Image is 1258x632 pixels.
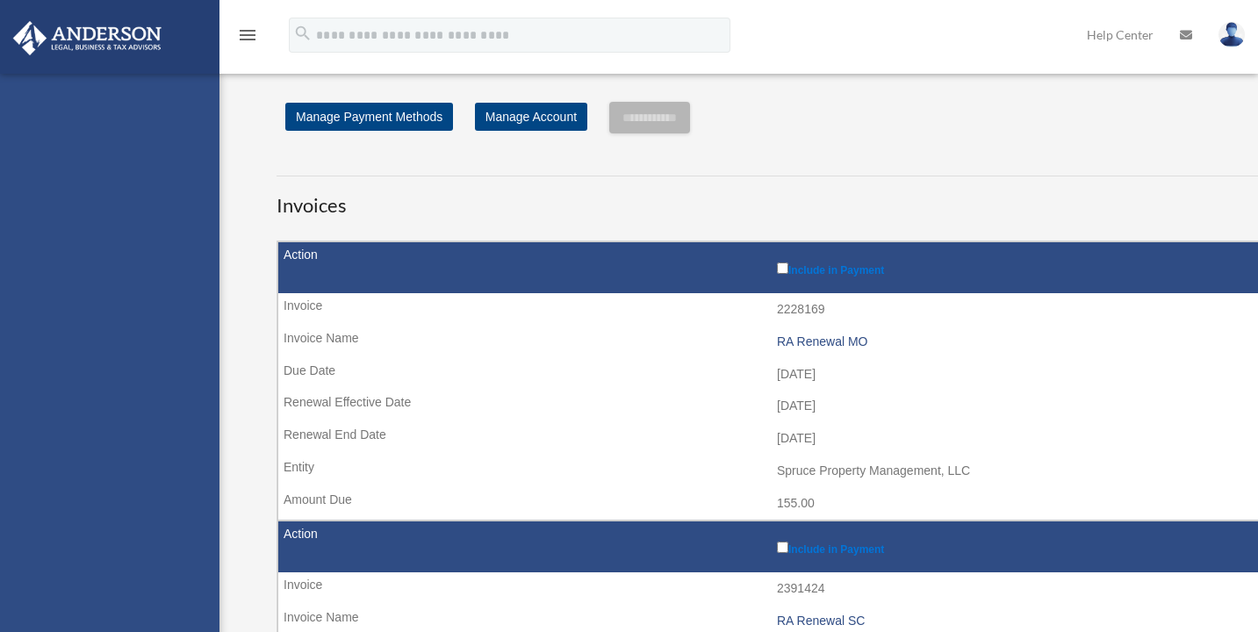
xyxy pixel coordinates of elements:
[285,103,453,131] a: Manage Payment Methods
[1218,22,1245,47] img: User Pic
[777,262,788,274] input: Include in Payment
[475,103,587,131] a: Manage Account
[237,25,258,46] i: menu
[293,24,313,43] i: search
[237,31,258,46] a: menu
[777,542,788,553] input: Include in Payment
[8,21,167,55] img: Anderson Advisors Platinum Portal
